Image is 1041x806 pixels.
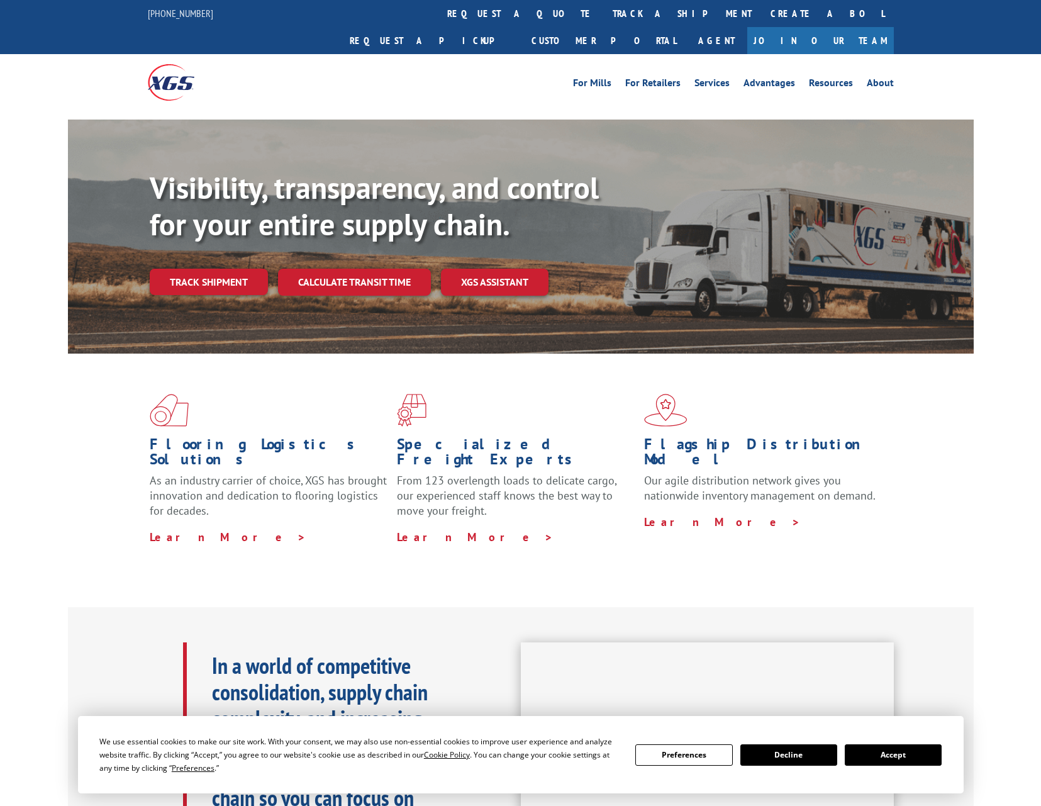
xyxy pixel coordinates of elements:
a: Agent [686,27,747,54]
a: Resources [809,78,853,92]
button: Accept [845,744,942,766]
a: Learn More > [150,530,306,544]
a: Join Our Team [747,27,894,54]
a: XGS ASSISTANT [441,269,548,296]
a: Track shipment [150,269,268,295]
span: As an industry carrier of choice, XGS has brought innovation and dedication to flooring logistics... [150,473,387,518]
h1: Flagship Distribution Model [644,437,882,473]
a: Services [694,78,730,92]
b: Visibility, transparency, and control for your entire supply chain. [150,168,599,243]
div: We use essential cookies to make our site work. With your consent, we may also use non-essential ... [99,735,620,775]
a: For Mills [573,78,611,92]
p: From 123 overlength loads to delicate cargo, our experienced staff knows the best way to move you... [397,473,635,529]
img: xgs-icon-focused-on-flooring-red [397,394,426,427]
div: Cookie Consent Prompt [78,716,964,793]
a: Advantages [743,78,795,92]
a: Learn More > [644,515,801,529]
a: Calculate transit time [278,269,431,296]
img: xgs-icon-flagship-distribution-model-red [644,394,688,427]
a: [PHONE_NUMBER] [148,7,213,20]
a: For Retailers [625,78,681,92]
a: Request a pickup [340,27,522,54]
h1: Specialized Freight Experts [397,437,635,473]
span: Our agile distribution network gives you nationwide inventory management on demand. [644,473,876,503]
span: Cookie Policy [424,749,470,760]
span: Preferences [172,763,214,773]
a: About [867,78,894,92]
button: Decline [740,744,837,766]
a: Learn More > [397,530,554,544]
h1: Flooring Logistics Solutions [150,437,387,473]
img: xgs-icon-total-supply-chain-intelligence-red [150,394,189,427]
button: Preferences [635,744,732,766]
a: Customer Portal [522,27,686,54]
